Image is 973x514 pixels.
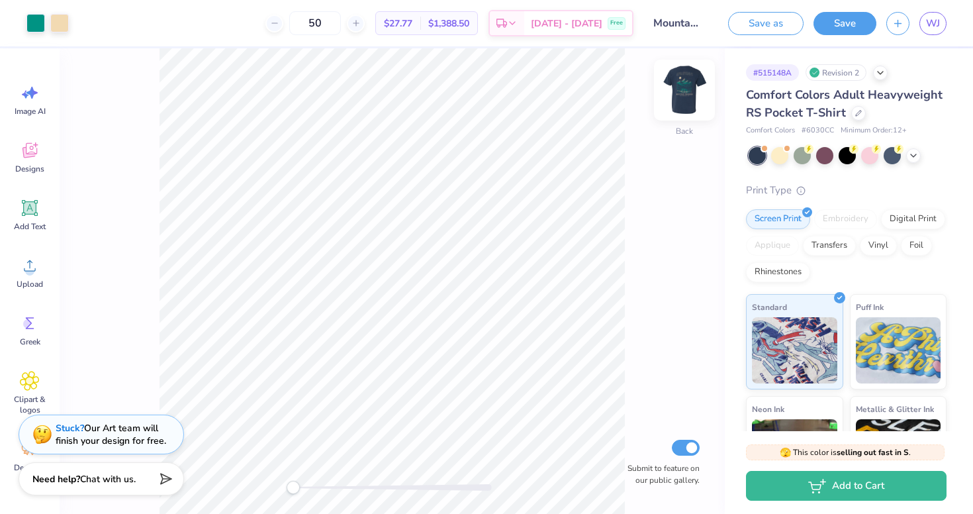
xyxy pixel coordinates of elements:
div: Applique [746,236,799,256]
div: Accessibility label [287,481,300,494]
strong: Stuck? [56,422,84,435]
span: Standard [752,300,787,314]
button: Add to Cart [746,471,947,501]
img: Neon Ink [752,419,837,486]
div: # 515148A [746,64,799,81]
span: Chat with us. [80,473,136,486]
img: Back [658,64,711,117]
label: Submit to feature on our public gallery. [620,462,700,486]
div: Screen Print [746,209,810,229]
span: Comfort Colors [746,125,795,136]
span: Add Text [14,221,46,232]
strong: selling out fast in S [837,447,909,458]
div: Transfers [803,236,856,256]
img: Metallic & Glitter Ink [856,419,941,486]
div: Embroidery [814,209,877,229]
div: Our Art team will finish your design for free. [56,422,166,447]
span: $1,388.50 [428,17,469,30]
span: Neon Ink [752,402,784,416]
span: Upload [17,279,43,289]
span: Greek [20,336,40,347]
span: Clipart & logos [8,394,52,415]
span: Puff Ink [856,300,884,314]
div: Vinyl [860,236,897,256]
a: WJ [919,12,947,35]
span: Free [610,19,623,28]
input: Untitled Design [643,10,708,36]
span: Designs [15,164,44,174]
span: WJ [926,16,940,31]
div: Rhinestones [746,262,810,282]
button: Save [813,12,876,35]
strong: Need help? [32,473,80,486]
div: Back [676,125,693,137]
img: Standard [752,317,837,384]
span: # 6030CC [802,125,834,136]
img: Puff Ink [856,317,941,384]
span: [DATE] - [DATE] [531,17,602,30]
span: This color is . [780,446,911,458]
div: Digital Print [881,209,945,229]
span: $27.77 [384,17,412,30]
input: – – [289,11,341,35]
div: Print Type [746,183,947,198]
div: Revision 2 [806,64,866,81]
span: Decorate [14,462,46,473]
span: Comfort Colors Adult Heavyweight RS Pocket T-Shirt [746,87,943,121]
span: Metallic & Glitter Ink [856,402,934,416]
span: Image AI [15,106,46,117]
span: 🫣 [780,446,791,459]
span: Minimum Order: 12 + [841,125,907,136]
button: Save as [728,12,804,35]
div: Foil [901,236,932,256]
